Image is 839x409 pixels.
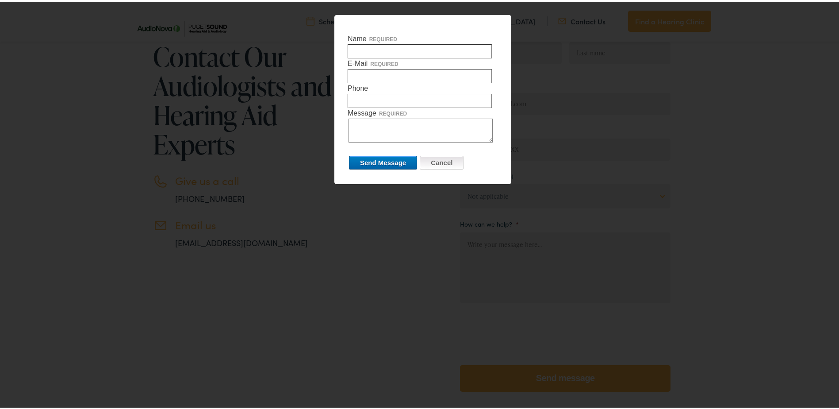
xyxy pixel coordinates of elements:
label: E-Mail [348,57,498,81]
label: Name [348,32,498,57]
input: Send Message [349,154,417,168]
textarea: Messagerequired [349,117,493,141]
span: required [379,109,407,115]
span: required [369,35,397,41]
label: Phone [348,81,498,106]
input: Phone [348,92,492,106]
label: Message [348,106,498,141]
input: Namerequired [348,42,492,57]
input: Cancel [420,154,464,168]
input: E-Mailrequired [348,67,492,81]
span: required [370,59,398,66]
